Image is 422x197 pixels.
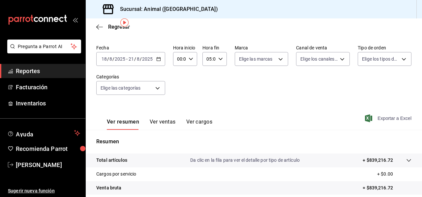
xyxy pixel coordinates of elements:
[96,138,411,146] p: Resumen
[96,184,121,191] p: Venta bruta
[96,45,165,50] label: Fecha
[8,187,80,194] span: Sugerir nueva función
[96,157,127,164] p: Total artículos
[202,45,226,50] label: Hora fin
[136,56,140,62] input: --
[16,129,72,137] span: Ayuda
[173,45,197,50] label: Hora inicio
[7,40,81,53] button: Pregunta a Parrot AI
[128,56,134,62] input: --
[96,74,165,79] label: Categorías
[362,56,399,62] span: Elige los tipos de orden
[363,157,393,164] p: + $839,216.72
[101,85,141,91] span: Elige las categorías
[296,45,350,50] label: Canal de venta
[18,43,71,50] span: Pregunta a Parrot AI
[150,119,176,130] button: Ver ventas
[358,45,411,50] label: Tipo de orden
[5,48,81,55] a: Pregunta a Parrot AI
[142,56,153,62] input: ----
[300,56,338,62] span: Elige los canales de venta
[96,24,130,30] button: Regresar
[107,119,139,130] button: Ver resumen
[190,157,300,164] p: Da clic en la fila para ver el detalle por tipo de artículo
[101,56,107,62] input: --
[140,56,142,62] span: /
[134,56,136,62] span: /
[115,5,218,13] h3: Sucursal: Animal ([GEOGRAPHIC_DATA])
[112,56,114,62] span: /
[126,56,128,62] span: -
[16,99,80,108] span: Inventarios
[363,184,411,191] p: = $839,216.72
[186,119,213,130] button: Ver cargos
[107,119,212,130] div: navigation tabs
[96,171,136,178] p: Cargos por servicio
[120,18,129,27] img: Tooltip marker
[107,56,109,62] span: /
[114,56,126,62] input: ----
[377,171,411,178] p: + $0.00
[109,56,112,62] input: --
[235,45,288,50] label: Marca
[73,17,78,22] button: open_drawer_menu
[16,67,80,75] span: Reportes
[16,144,80,153] span: Recomienda Parrot
[16,160,80,169] span: [PERSON_NAME]
[16,83,80,92] span: Facturación
[366,114,411,122] button: Exportar a Excel
[108,24,130,30] span: Regresar
[239,56,273,62] span: Elige las marcas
